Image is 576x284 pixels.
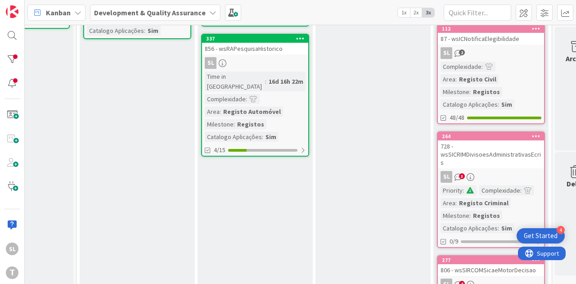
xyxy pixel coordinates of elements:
[459,50,465,55] span: 2
[469,211,471,221] span: :
[459,173,465,179] span: 3
[205,57,216,69] div: SL
[145,26,161,36] div: Sim
[441,87,469,97] div: Milestone
[457,198,511,208] div: Registo Criminal
[246,94,247,104] span: :
[557,226,565,234] div: 4
[499,99,514,109] div: Sim
[479,185,520,195] div: Complexidade
[202,57,308,69] div: SL
[524,231,558,240] div: Get Started
[46,7,71,18] span: Kanban
[441,171,452,183] div: SL
[205,94,246,104] div: Complexidade
[450,237,458,246] span: 0/9
[235,119,266,129] div: Registos
[471,87,502,97] div: Registos
[498,99,499,109] span: :
[457,74,499,84] div: Registo Civil
[471,211,502,221] div: Registos
[221,107,283,117] div: Registo Automóvel
[441,223,498,233] div: Catalogo Aplicações
[410,8,422,17] span: 2x
[205,72,265,91] div: Time in [GEOGRAPHIC_DATA]
[205,132,262,142] div: Catalogo Aplicações
[442,257,544,263] div: 277
[202,35,308,54] div: 337856 - wsRAPesquisaHistorico
[19,1,41,12] span: Support
[438,171,544,183] div: SL
[441,185,463,195] div: Priority
[220,107,221,117] span: :
[438,256,544,264] div: 277
[441,47,452,59] div: SL
[438,25,544,45] div: 11287 - wsICNotificaElegibilidade
[262,132,263,142] span: :
[455,74,457,84] span: :
[520,185,522,195] span: :
[234,119,235,129] span: :
[6,5,18,18] img: Visit kanbanzone.com
[441,74,455,84] div: Area
[441,198,455,208] div: Area
[438,256,544,276] div: 277806 - wsSIRCOMSicaeMotorDecisao
[214,145,225,155] span: 4/15
[442,26,544,32] div: 112
[444,5,511,21] input: Quick Filter...
[441,99,498,109] div: Catalogo Aplicações
[6,266,18,279] div: T
[481,62,483,72] span: :
[202,43,308,54] div: 856 - wsRAPesquisaHistorico
[6,243,18,255] div: SL
[455,198,457,208] span: :
[205,119,234,129] div: Milestone
[438,140,544,168] div: 728 - wsSICRIMDivisoesAdministrativasEcris
[469,87,471,97] span: :
[266,77,306,86] div: 16d 16h 22m
[438,47,544,59] div: SL
[144,26,145,36] span: :
[263,132,279,142] div: Sim
[438,132,544,168] div: 264728 - wsSICRIMDivisoesAdministrativasEcris
[206,36,308,42] div: 337
[517,228,565,243] div: Open Get Started checklist, remaining modules: 4
[441,211,469,221] div: Milestone
[422,8,434,17] span: 3x
[463,185,464,195] span: :
[438,132,544,140] div: 264
[438,33,544,45] div: 87 - wsICNotificaElegibilidade
[441,62,481,72] div: Complexidade
[265,77,266,86] span: :
[450,113,464,122] span: 48/48
[498,223,499,233] span: :
[438,25,544,33] div: 112
[438,264,544,276] div: 806 - wsSIRCOMSicaeMotorDecisao
[205,107,220,117] div: Area
[398,8,410,17] span: 1x
[94,8,206,17] b: Development & Quality Assurance
[87,26,144,36] div: Catalogo Aplicações
[499,223,514,233] div: Sim
[442,133,544,140] div: 264
[202,35,308,43] div: 337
